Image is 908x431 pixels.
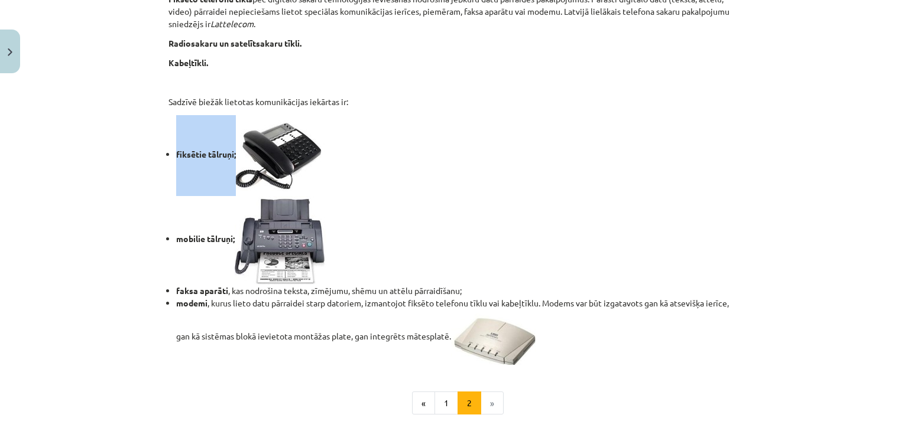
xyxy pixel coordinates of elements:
[168,391,740,415] nav: Page navigation example
[434,391,458,415] button: 1
[458,391,481,415] button: 2
[176,285,740,297] li: , kas nodrošina teksta, zīmējumu, shēmu un attēlu pārraidīšanu;
[412,391,435,415] button: «
[168,38,301,48] strong: Radiosakaru un satelītsakaru tīkli.
[176,233,326,244] strong: mobilie tālruņi;
[168,57,208,68] strong: Kabeļtīkli.
[8,48,12,56] img: icon-close-lesson-0947bae3869378f0d4975bcd49f059093ad1ed9edebbc8119c70593378902aed.svg
[176,298,207,308] strong: modemi
[176,149,325,159] strong: fiksētie tālruņi;
[176,285,228,296] strong: faksa aparāti
[210,18,254,29] em: Lattelecom
[168,96,740,108] p: Sadzīvē biežāk lietotas komunikācijas iekārtas ir:
[176,297,740,365] li: , kurus lieto datu pārraidei starp datoriem, izmantojot fiksēto telefonu tīklu vai kabeļtīklu. Mo...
